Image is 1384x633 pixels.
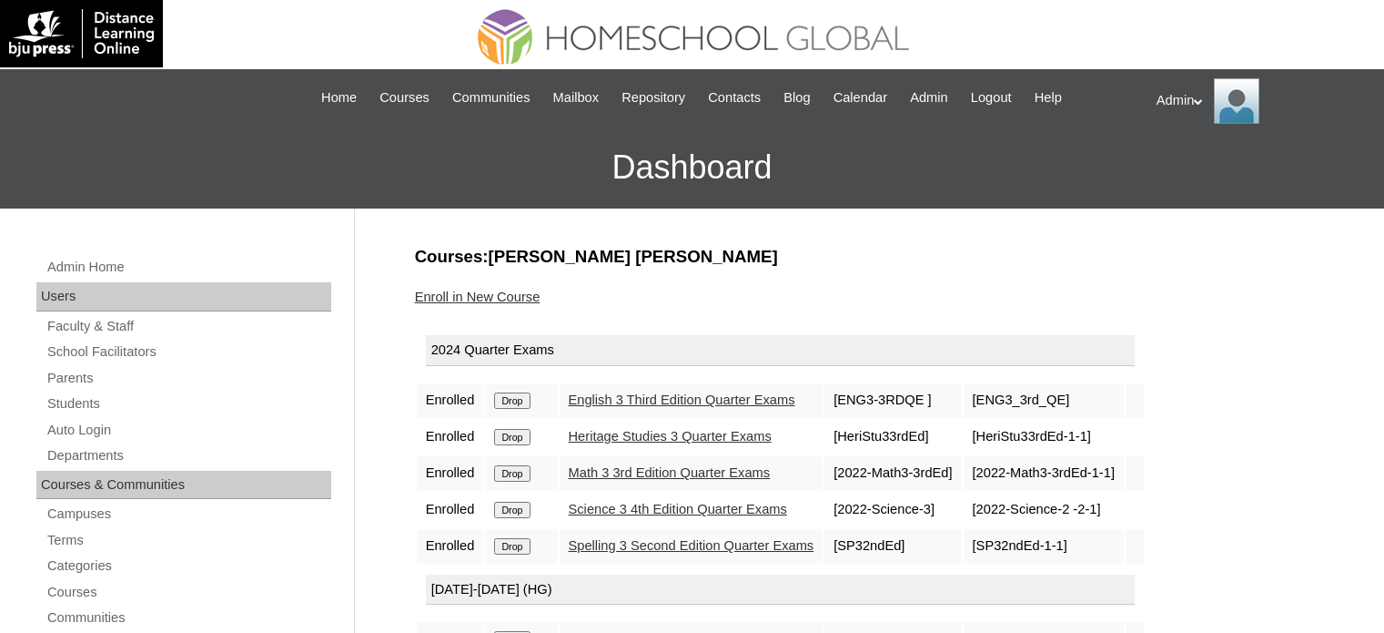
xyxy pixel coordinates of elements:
div: [DATE]-[DATE] (HG) [426,575,1135,606]
a: Admin Home [45,256,331,279]
td: Enrolled [417,383,484,418]
a: Communities [45,607,331,629]
span: Blog [783,87,810,108]
span: Logout [971,87,1012,108]
span: Mailbox [553,87,600,108]
td: [SP32ndEd] [824,529,961,564]
a: Repository [612,87,694,108]
h3: Dashboard [9,127,1375,209]
img: logo-white.png [9,9,154,58]
a: Contacts [699,87,770,108]
a: Students [45,393,331,415]
a: Faculty & Staff [45,315,331,338]
a: Categories [45,555,331,577]
a: Enroll in New Course [415,290,540,304]
a: Blog [774,87,819,108]
td: [ENG3-3RDQE ] [824,383,961,418]
span: Repository [621,87,685,108]
a: Campuses [45,503,331,526]
a: Logout [962,87,1021,108]
td: [2022-Math3-3rdEd] [824,456,961,491]
a: Home [312,87,366,108]
a: Auto Login [45,419,331,442]
a: Admin [901,87,957,108]
a: English 3 Third Edition Quarter Exams [569,393,795,407]
span: Contacts [708,87,761,108]
td: Enrolled [417,420,484,454]
a: School Facilitators [45,341,331,363]
a: Departments [45,444,331,467]
input: Drop [494,393,530,409]
div: Courses & Communities [36,471,331,500]
td: [ENG3_3rd_QE] [964,383,1124,418]
img: Admin Homeschool Global [1214,78,1259,124]
a: Heritage Studies 3 Quarter Exams [569,429,772,444]
h3: Courses:[PERSON_NAME] [PERSON_NAME] [415,245,1316,269]
td: Enrolled [417,493,484,527]
a: Terms [45,529,331,552]
td: [HeriStu33rdEd] [824,420,961,454]
input: Drop [494,465,530,482]
a: Courses [45,581,331,604]
span: Home [321,87,357,108]
td: [2022-Science-2 -2-1] [964,493,1124,527]
a: Spelling 3 Second Edition Quarter Exams [569,538,814,553]
a: Mailbox [544,87,609,108]
div: Admin [1157,78,1366,124]
a: Help [1025,87,1071,108]
td: Enrolled [417,529,484,564]
td: [SP32ndEd-1-1] [964,529,1124,564]
span: Courses [379,87,429,108]
input: Drop [494,429,530,445]
a: Science 3 4th Edition Quarter Exams [569,502,787,516]
span: Calendar [833,87,887,108]
td: Enrolled [417,456,484,491]
a: Math 3 3rd Edition Quarter Exams [569,465,771,480]
a: Calendar [824,87,896,108]
div: Users [36,282,331,311]
td: [HeriStu33rdEd-1-1] [964,420,1124,454]
td: [2022-Science-3] [824,493,961,527]
input: Drop [494,538,530,555]
span: Help [1035,87,1062,108]
a: Courses [370,87,439,108]
span: Communities [452,87,530,108]
div: 2024 Quarter Exams [426,335,1135,366]
span: Admin [910,87,948,108]
a: Parents [45,367,331,390]
input: Drop [494,502,530,518]
td: [2022-Math3-3rdEd-1-1] [964,456,1124,491]
a: Communities [443,87,540,108]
